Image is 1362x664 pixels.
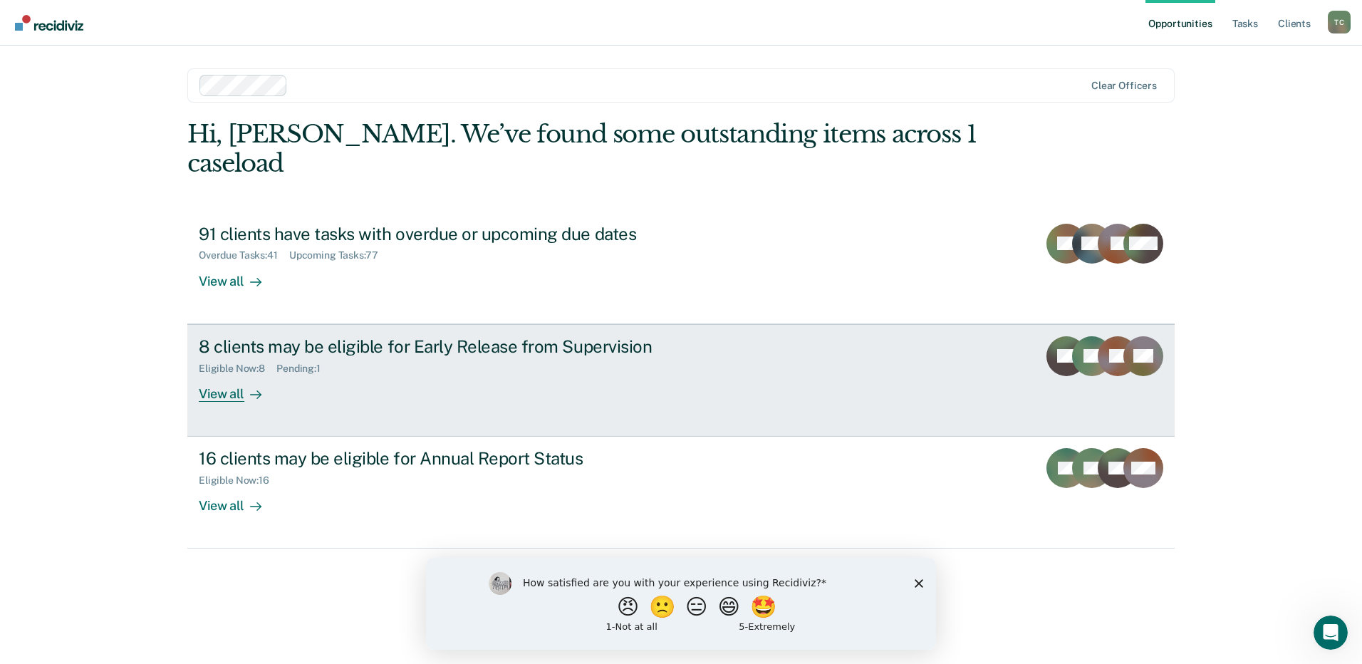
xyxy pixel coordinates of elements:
[199,374,279,402] div: View all
[199,249,289,261] div: Overdue Tasks : 41
[276,363,332,375] div: Pending : 1
[187,120,977,178] div: Hi, [PERSON_NAME]. We’ve found some outstanding items across 1 caseload
[426,558,936,650] iframe: Survey by Kim from Recidiviz
[199,224,699,244] div: 91 clients have tasks with overdue or upcoming due dates
[199,336,699,357] div: 8 clients may be eligible for Early Release from Supervision
[15,15,83,31] img: Recidiviz
[199,474,281,487] div: Eligible Now : 16
[1328,11,1351,33] div: T C
[289,249,390,261] div: Upcoming Tasks : 77
[199,261,279,289] div: View all
[1314,616,1348,650] iframe: Intercom live chat
[187,212,1175,324] a: 91 clients have tasks with overdue or upcoming due datesOverdue Tasks:41Upcoming Tasks:77View all
[187,437,1175,549] a: 16 clients may be eligible for Annual Report StatusEligible Now:16View all
[187,324,1175,437] a: 8 clients may be eligible for Early Release from SupervisionEligible Now:8Pending:1View all
[199,487,279,514] div: View all
[1328,11,1351,33] button: Profile dropdown button
[1091,80,1157,92] div: Clear officers
[199,448,699,469] div: 16 clients may be eligible for Annual Report Status
[199,363,276,375] div: Eligible Now : 8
